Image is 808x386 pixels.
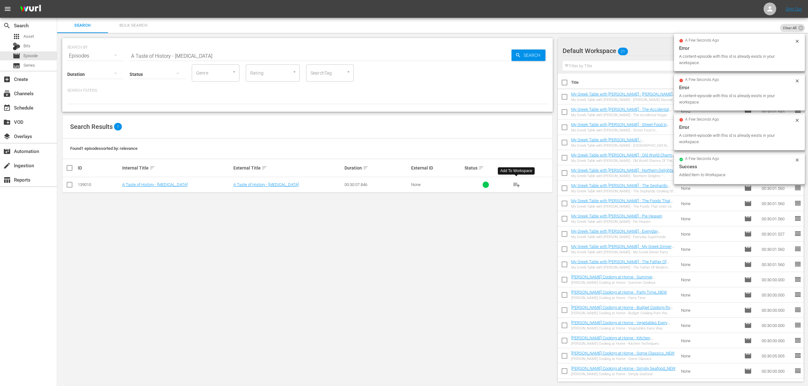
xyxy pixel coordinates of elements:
[571,342,676,346] div: [PERSON_NAME] Cooking at Home - Kitchen Techniques
[3,133,11,140] span: Overlays
[291,69,297,75] button: Open
[759,257,794,272] td: 00:30:01.560
[571,259,669,269] a: My Greek Table with [PERSON_NAME] - The Father Of Modern Greek Cooking
[571,351,675,356] a: [PERSON_NAME] Cooking at Home - Some Classics_NEW
[3,118,11,126] span: VOD
[571,168,676,177] a: My Greek Table with [PERSON_NAME] - Northern Delights – [GEOGRAPHIC_DATA]
[678,211,742,226] td: None
[363,165,369,171] span: sort
[78,182,120,187] div: 139010
[233,182,299,187] a: A Taste of History - [MEDICAL_DATA]
[571,366,676,371] a: [PERSON_NAME] Cooking at Home - Simply Seafood_NEW
[744,352,752,360] span: Episode
[571,250,676,254] div: My Greek Table with [PERSON_NAME] - My Greek Dinner Party
[744,200,752,207] span: Episode
[678,363,742,379] td: None
[571,290,667,295] a: [PERSON_NAME] Cooking at Home - Party Time_NEW
[678,196,742,211] td: None
[679,93,793,105] div: A content-episode with this id is already exists in your workspace.
[679,163,800,170] div: Success
[509,177,524,192] button: playlist_add
[78,165,120,170] div: ID
[685,38,719,43] span: a few seconds ago
[571,183,671,193] a: My Greek Table with [PERSON_NAME] - The Sephardic Cooking Of [GEOGRAPHIC_DATA]
[794,352,802,359] span: reorder
[513,181,520,189] span: playlist_add
[571,198,673,208] a: My Greek Table with [PERSON_NAME] - The Foods That Unite Us
[759,226,794,242] td: 00:30:01.527
[571,357,675,361] div: [PERSON_NAME] Cooking at Home - Some Classics
[794,245,802,253] span: reorder
[679,53,793,66] div: A content-episode with this id is already exists in your workspace.
[571,320,670,330] a: [PERSON_NAME] Cooking at Home - Vegetables Every Way_NEW
[571,122,669,132] a: My Greek Table with [PERSON_NAME] - Street Food In [GEOGRAPHIC_DATA]
[571,229,660,238] a: My Greek Table with [PERSON_NAME] - Everyday Superfoods
[511,50,545,61] button: Search
[571,137,670,152] a: My Greek Table with [PERSON_NAME] - [GEOGRAPHIC_DATA]: [GEOGRAPHIC_DATA]'s De Facto Food City
[794,291,802,298] span: reorder
[571,143,676,148] div: My Greek Table with [PERSON_NAME] - [GEOGRAPHIC_DATA]: [GEOGRAPHIC_DATA]'s De Facto Food City
[563,42,790,60] div: Default Workspace
[744,230,752,238] span: Episode
[23,53,38,59] span: Episode
[122,182,188,187] a: A Taste of History - [MEDICAL_DATA]
[571,92,675,101] a: My Greek Table with [PERSON_NAME] - [PERSON_NAME] Discovers Her New Athens 'Hood
[571,305,674,315] a: [PERSON_NAME] Cooking at Home - Budget Cooking from the Pantry_NEW
[70,146,137,151] span: Found 1 episodes sorted by: relevance
[112,22,155,29] span: Bulk Search
[67,88,548,93] p: Search Filters:
[759,363,794,379] td: 00:30:00.000
[23,62,35,69] span: Series
[685,77,719,83] span: a few seconds ago
[744,337,752,344] span: Episode
[571,326,676,330] div: [PERSON_NAME] Cooking at Home - Vegetables Every Way
[571,74,678,91] th: Title
[571,372,676,376] div: [PERSON_NAME] Cooking at Home - Simply Seafood
[3,176,11,184] span: Reports
[744,306,752,314] span: Episode
[794,306,802,314] span: reorder
[571,235,676,239] div: My Greek Table with [PERSON_NAME] - Everyday Superfoods
[744,276,752,283] span: Episode
[3,162,11,170] span: create
[3,148,11,155] span: Automation
[571,113,676,117] div: My Greek Table with [PERSON_NAME] - The Accidental Vegan
[685,156,719,162] span: a few seconds ago
[464,164,507,172] div: Status
[744,245,752,253] span: Episode
[3,104,11,112] span: Schedule
[571,214,662,218] a: My Greek Table with [PERSON_NAME] - Pie Heaven
[678,242,742,257] td: None
[13,33,20,40] span: Asset
[571,128,676,132] div: My Greek Table with [PERSON_NAME] - Street Food In [GEOGRAPHIC_DATA]
[759,272,794,287] td: 00:30:00.000
[571,296,667,300] div: [PERSON_NAME] Cooking at Home - Party Time
[571,189,676,193] div: My Greek Table with [PERSON_NAME] - The Sephardic Cooking Of [GEOGRAPHIC_DATA]
[4,5,11,13] span: menu
[759,211,794,226] td: 00:30:01.560
[744,215,752,223] span: Episode
[114,123,122,130] span: 1
[759,242,794,257] td: 00:30:01.560
[571,204,676,209] div: My Greek Table with [PERSON_NAME] - The Foods That Unite Us
[13,43,20,50] div: Bits
[13,52,20,60] span: Episode
[70,123,113,130] span: Search Results
[759,303,794,318] td: 00:30:00.000
[500,168,532,174] div: Add To Workspace
[744,291,752,299] span: Episode
[744,184,752,192] span: Episode
[345,69,351,75] button: Open
[794,230,802,237] span: reorder
[759,287,794,303] td: 00:30:00.000
[794,199,802,207] span: reorder
[571,244,674,254] a: My Greek Table with [PERSON_NAME] - My Greek Dinner Party
[571,220,662,224] div: My Greek Table with [PERSON_NAME] - Pie Heaven
[744,322,752,329] span: Episode
[23,33,34,40] span: Asset
[679,172,793,178] div: Added Item to Workspace
[759,333,794,348] td: 00:30:00.000
[678,333,742,348] td: None
[571,174,676,178] div: My Greek Table with [PERSON_NAME] - Northern Delights – [GEOGRAPHIC_DATA]
[3,22,11,30] span: Search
